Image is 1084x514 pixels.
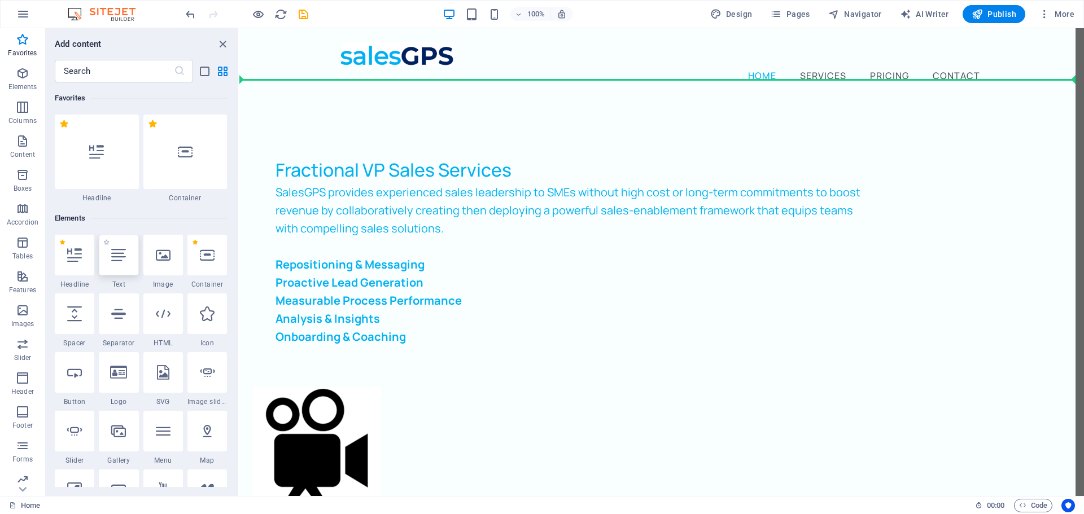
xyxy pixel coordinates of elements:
div: Map [187,411,227,465]
p: Accordion [7,218,38,227]
div: Image [143,235,183,289]
div: Spacer [55,293,94,348]
h6: 100% [527,7,545,21]
div: Separator [99,293,138,348]
span: Button [55,397,94,406]
p: Header [11,387,34,396]
div: SVG [143,352,183,406]
button: Code [1014,499,1052,512]
div: Design (Ctrl+Alt+Y) [706,5,757,23]
span: Slider [55,456,94,465]
span: More [1039,8,1074,20]
i: On resize automatically adjust zoom level to fit chosen device. [557,9,567,19]
button: Usercentrics [1061,499,1075,512]
span: Remove from favorites [59,239,65,245]
button: grid-view [216,64,229,78]
div: HTML [143,293,183,348]
button: Pages [766,5,814,23]
h6: Session time [975,499,1005,512]
i: Undo: Delete elements (Ctrl+Z) [184,8,197,21]
span: Map [187,456,227,465]
p: Slider [14,353,32,362]
button: save [296,7,310,21]
button: More [1034,5,1079,23]
span: Text [99,280,138,289]
span: Add to favorites [103,239,110,245]
span: Remove from favorites [59,119,69,129]
button: AI Writer [895,5,954,23]
div: Container [187,235,227,289]
p: Tables [12,252,33,261]
span: Container [187,280,227,289]
button: Navigator [824,5,886,23]
span: Menu [143,456,183,465]
p: Boxes [14,184,32,193]
p: Forms [12,455,33,464]
button: Design [706,5,757,23]
button: reload [274,7,287,21]
span: Gallery [99,456,138,465]
button: undo [183,7,197,21]
i: Reload page [274,8,287,21]
p: Columns [8,116,37,125]
span: Icon [187,339,227,348]
p: Content [10,150,35,159]
h6: Add content [55,37,102,51]
div: Menu [143,411,183,465]
span: Remove from favorites [192,239,198,245]
button: list-view [198,64,211,78]
button: Publish [963,5,1025,23]
div: Slider [55,411,94,465]
span: HTML [143,339,183,348]
div: Image slider [187,352,227,406]
p: Elements [8,82,37,91]
span: Image slider [187,397,227,406]
span: Code [1019,499,1047,512]
span: Logo [99,397,138,406]
span: Remove from favorites [148,119,158,129]
button: close panel [216,37,229,51]
h6: Favorites [55,91,227,105]
button: Click here to leave preview mode and continue editing [251,7,265,21]
div: Gallery [99,411,138,465]
span: Headline [55,194,139,203]
span: : [995,501,996,509]
span: Design [710,8,753,20]
span: Headline [55,280,94,289]
div: Button [55,352,94,406]
span: Pages [770,8,810,20]
span: AI Writer [900,8,949,20]
button: 100% [510,7,550,21]
span: SVG [143,397,183,406]
img: Editor Logo [65,7,150,21]
span: Container [143,194,228,203]
div: Container [143,115,228,203]
input: Search [55,60,174,82]
div: Headline [55,115,139,203]
span: Spacer [55,339,94,348]
p: Footer [12,421,33,430]
p: Features [9,285,36,295]
div: Icon [187,293,227,348]
i: Save (Ctrl+S) [297,8,310,21]
span: Publish [972,8,1016,20]
div: Headline [55,235,94,289]
span: Navigator [828,8,882,20]
p: Favorites [8,49,37,58]
span: Separator [99,339,138,348]
span: Image [143,280,183,289]
a: Click to cancel selection. Double-click to open Pages [9,499,40,512]
p: Images [11,319,34,328]
div: Logo [99,352,138,406]
div: Text [99,235,138,289]
h6: Elements [55,212,227,225]
span: 00 00 [987,499,1004,512]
